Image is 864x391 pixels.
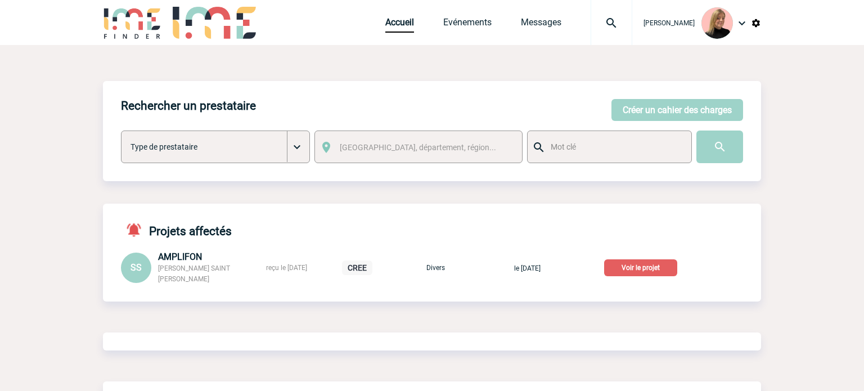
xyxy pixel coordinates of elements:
span: reçu le [DATE] [266,264,307,272]
p: Divers [407,264,463,272]
a: Messages [521,17,561,33]
span: [PERSON_NAME] SAINT [PERSON_NAME] [158,264,230,283]
input: Submit [696,131,743,163]
img: notifications-active-24-px-r.png [125,222,149,238]
span: [GEOGRAPHIC_DATA], département, région... [340,143,496,152]
span: SS [130,262,142,273]
a: Accueil [385,17,414,33]
p: Voir le projet [604,259,677,276]
span: [PERSON_NAME] [643,19,695,27]
a: Evénements [443,17,492,33]
span: le [DATE] [514,264,541,272]
img: 131233-0.png [701,7,733,39]
input: Mot clé [548,140,681,154]
h4: Rechercher un prestataire [121,99,256,113]
img: IME-Finder [103,7,161,39]
a: Voir le projet [604,262,682,272]
p: CREE [342,260,372,275]
h4: Projets affectés [121,222,232,238]
span: AMPLIFON [158,251,202,262]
